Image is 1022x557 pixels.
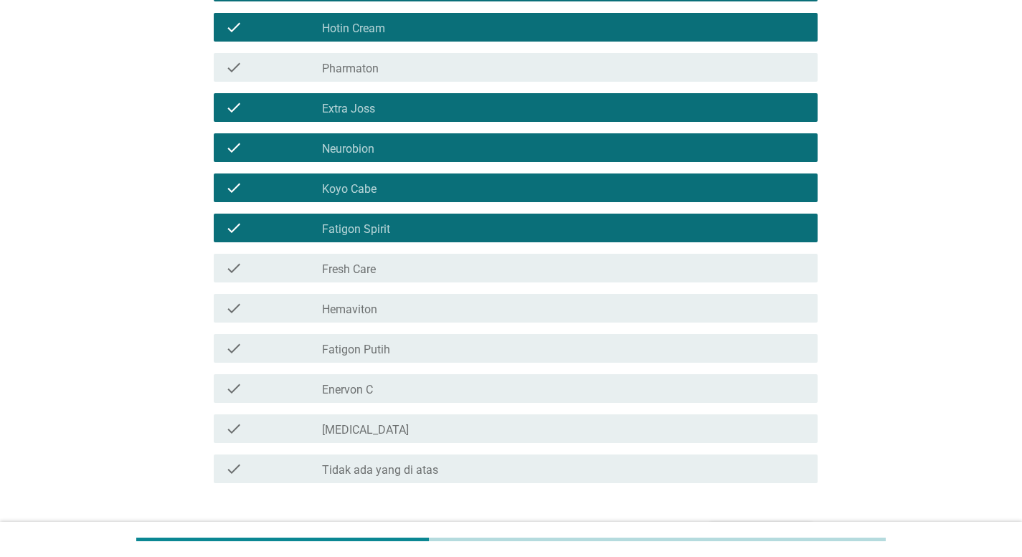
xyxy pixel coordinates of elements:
label: Fatigon Putih [322,343,390,357]
label: [MEDICAL_DATA] [322,423,409,437]
i: check [225,219,242,237]
i: check [225,19,242,36]
label: Tidak ada yang di atas [322,463,438,477]
i: check [225,340,242,357]
label: Fresh Care [322,262,376,277]
i: check [225,59,242,76]
label: Neurobion [322,142,374,156]
label: Fatigon Spirit [322,222,390,237]
i: check [225,460,242,477]
label: Enervon C [322,383,373,397]
label: Pharmaton [322,62,379,76]
i: check [225,420,242,437]
i: check [225,179,242,196]
label: Extra Joss [322,102,375,116]
label: Hotin Cream [322,22,385,36]
i: check [225,99,242,116]
label: Koyo Cabe [322,182,377,196]
i: check [225,300,242,317]
i: check [225,260,242,277]
i: check [225,139,242,156]
i: check [225,380,242,397]
label: Hemaviton [322,303,377,317]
